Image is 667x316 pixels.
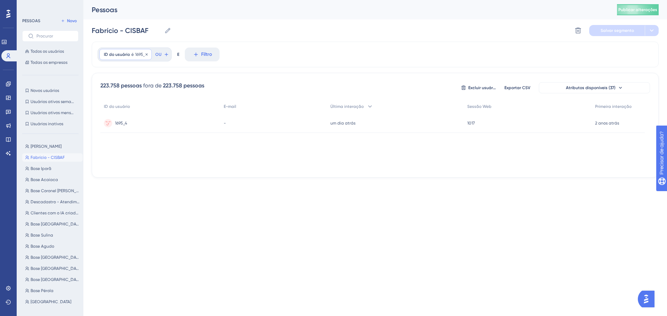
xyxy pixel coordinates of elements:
[131,52,134,57] font: é
[22,109,79,117] button: Usuários ativos mensais
[31,233,53,238] font: Base Sulina
[31,255,82,260] font: Base [GEOGRAPHIC_DATA]
[31,88,59,93] font: Novos usuários
[22,86,79,95] button: Novos usuários
[36,34,73,39] input: Procurar
[67,18,77,23] font: Novo
[121,82,142,89] font: pessoas
[638,289,659,309] iframe: Iniciador do Assistente de IA do UserGuiding
[31,266,82,271] font: Base [GEOGRAPHIC_DATA]
[595,104,632,109] font: Primeira interação
[330,121,355,126] font: um dia atrás
[92,26,162,35] input: Nome do segmento
[31,144,61,149] font: [PERSON_NAME]
[22,264,83,273] button: Base [GEOGRAPHIC_DATA]
[115,121,127,126] font: 1695_4
[500,82,535,93] button: Exportar CSV
[566,85,616,90] font: Atributos disponíveis (37)
[595,121,619,126] font: 2 anos atrás
[618,7,657,12] font: Publicar alterações
[92,6,117,14] font: Pessoas
[31,277,82,282] font: Base [GEOGRAPHIC_DATA]
[31,166,51,171] font: Base Iporã
[22,97,79,106] button: Usuários ativos semanais
[22,253,83,262] button: Base [GEOGRAPHIC_DATA]
[104,52,130,57] font: ID do usuário
[22,164,83,173] button: Base Iporã
[183,82,204,89] font: pessoas
[22,287,83,295] button: Base Pérola
[31,49,64,54] font: Todos os usuários
[504,85,530,90] font: Exportar CSV
[22,18,40,23] font: PESSOAS
[31,188,88,193] font: Base Coronel [PERSON_NAME]
[31,110,76,115] font: Usuários ativos mensais
[31,155,65,160] font: Fabrício - CISBAF
[31,177,58,182] font: Base Acaiaca
[59,17,79,25] button: Novo
[22,47,79,55] button: Todos os usuários
[185,48,220,61] button: Filtro
[22,220,83,228] button: Base [GEOGRAPHIC_DATA]
[155,52,162,57] font: OU
[468,85,499,90] font: Excluir usuários
[22,176,83,184] button: Base Acaiaca
[224,104,236,109] font: E-mail
[143,82,162,89] font: fora de
[31,199,137,204] font: Descadastro - Atendimento automático IA Whatsapp
[31,211,125,215] font: Clientes com o IA criador de documentos ativos:
[467,121,475,126] font: 1017
[22,187,83,195] button: Base Coronel [PERSON_NAME]
[104,104,130,109] font: ID do usuário
[461,82,496,93] button: Excluir usuários
[31,121,63,126] font: Usuários inativos
[31,299,71,304] font: [GEOGRAPHIC_DATA]
[22,231,83,239] button: Base Sulina
[22,142,83,151] button: [PERSON_NAME]
[135,52,147,57] font: 1695_4
[22,120,79,128] button: Usuários inativos
[539,82,650,93] button: Atributos disponíveis (37)
[22,275,83,284] button: Base [GEOGRAPHIC_DATA]
[22,209,83,217] button: Clientes com o IA criador de documentos ativos:
[22,153,83,162] button: Fabrício - CISBAF
[31,99,79,104] font: Usuários ativos semanais
[100,82,120,89] font: 223.758
[31,60,67,65] font: Todas as empresas
[163,82,182,89] font: 223.758
[177,52,179,57] font: E
[330,104,364,109] font: Última interação
[155,49,170,60] button: OU
[22,242,83,250] button: Base Agudo
[601,28,634,33] font: Salvar segmento
[467,104,492,109] font: Sessão Web
[22,58,79,67] button: Todas as empresas
[22,298,83,306] button: [GEOGRAPHIC_DATA]
[201,51,212,57] font: Filtro
[31,288,53,293] font: Base Pérola
[31,222,82,227] font: Base [GEOGRAPHIC_DATA]
[31,244,54,249] font: Base Agudo
[16,3,60,8] font: Precisar de ajuda?
[224,121,226,126] font: -
[617,4,659,15] button: Publicar alterações
[22,198,83,206] button: Descadastro - Atendimento automático IA Whatsapp
[589,25,645,36] button: Salvar segmento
